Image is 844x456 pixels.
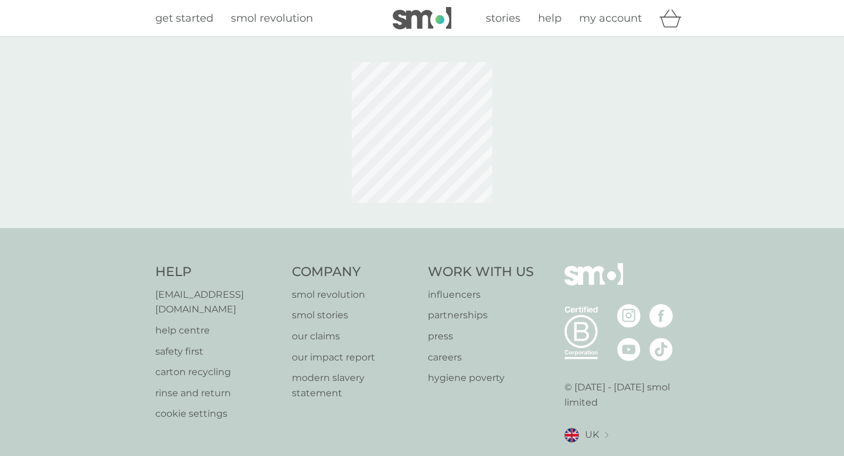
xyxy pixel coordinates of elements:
span: my account [579,12,642,25]
span: stories [486,12,520,25]
a: stories [486,10,520,27]
a: cookie settings [155,406,280,421]
a: smol revolution [292,287,417,302]
a: our impact report [292,350,417,365]
img: select a new location [605,432,608,438]
div: basket [659,6,689,30]
a: carton recycling [155,365,280,380]
a: modern slavery statement [292,370,417,400]
p: © [DATE] - [DATE] smol limited [564,380,689,410]
h4: Company [292,263,417,281]
span: UK [585,427,599,443]
a: help [538,10,561,27]
img: UK flag [564,428,579,443]
img: visit the smol Tiktok page [649,338,673,361]
a: my account [579,10,642,27]
span: get started [155,12,213,25]
img: smol [564,263,623,303]
span: help [538,12,561,25]
img: visit the smol Instagram page [617,304,641,328]
a: get started [155,10,213,27]
a: influencers [428,287,534,302]
a: [EMAIL_ADDRESS][DOMAIN_NAME] [155,287,280,317]
a: safety first [155,344,280,359]
img: visit the smol Youtube page [617,338,641,361]
a: press [428,329,534,344]
img: smol [393,7,451,29]
a: our claims [292,329,417,344]
a: rinse and return [155,386,280,401]
a: partnerships [428,308,534,323]
a: hygiene poverty [428,370,534,386]
span: smol revolution [231,12,313,25]
a: smol revolution [231,10,313,27]
a: careers [428,350,534,365]
img: visit the smol Facebook page [649,304,673,328]
h4: Work With Us [428,263,534,281]
a: help centre [155,323,280,338]
h4: Help [155,263,280,281]
a: smol stories [292,308,417,323]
